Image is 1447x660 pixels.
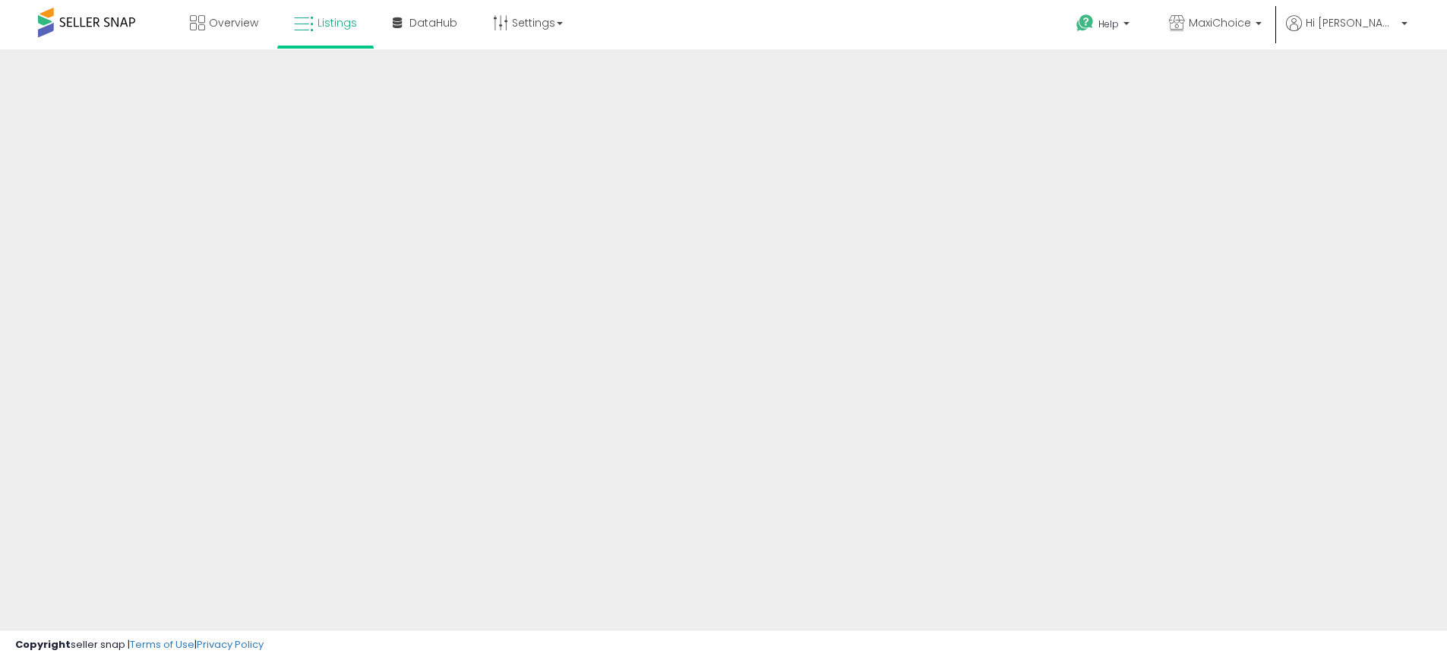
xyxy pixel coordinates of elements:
span: Hi [PERSON_NAME] [1306,15,1397,30]
a: Privacy Policy [197,637,264,652]
span: MaxiChoice [1189,15,1251,30]
span: Overview [209,15,258,30]
span: Listings [318,15,357,30]
span: DataHub [409,15,457,30]
span: Help [1098,17,1119,30]
a: Help [1064,2,1145,49]
a: Hi [PERSON_NAME] [1286,15,1408,49]
i: Get Help [1076,14,1095,33]
a: Terms of Use [130,637,194,652]
strong: Copyright [15,637,71,652]
div: seller snap | | [15,638,264,652]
